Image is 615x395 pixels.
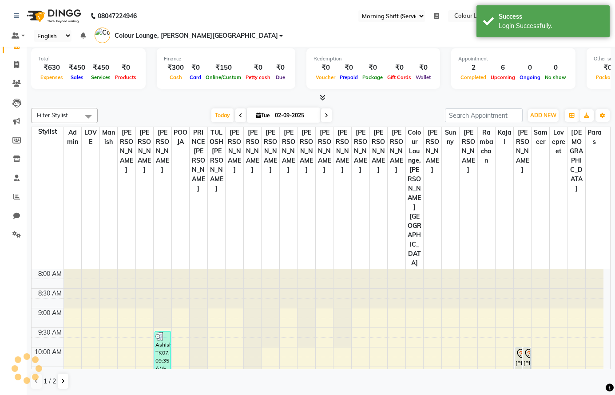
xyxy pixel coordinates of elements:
[488,63,517,73] div: 6
[543,63,568,73] div: 0
[496,127,513,148] span: Kajal
[388,127,405,176] span: [PERSON_NAME]
[36,328,63,337] div: 9:30 AM
[385,63,413,73] div: ₹0
[187,63,203,73] div: ₹0
[164,55,288,63] div: Finance
[543,74,568,80] span: No show
[115,31,278,40] span: Colour Lounge, [PERSON_NAME][GEOGRAPHIC_DATA]
[406,127,424,269] span: Colour Lounge, [PERSON_NAME][GEOGRAPHIC_DATA]
[36,269,63,279] div: 8:00 AM
[488,74,517,80] span: Upcoming
[38,63,65,73] div: ₹630
[460,127,477,176] span: [PERSON_NAME]
[23,4,83,28] img: logo
[190,127,207,194] span: PRINCE [PERSON_NAME]
[313,63,337,73] div: ₹0
[360,63,385,73] div: ₹0
[316,127,333,176] span: [PERSON_NAME]
[586,127,603,148] span: Paras
[164,63,187,73] div: ₹300
[413,74,433,80] span: Wallet
[98,4,137,28] b: 08047224946
[32,127,63,136] div: Stylist
[532,127,549,148] span: Sameer
[203,63,243,73] div: ₹150
[517,63,543,73] div: 0
[499,21,603,31] div: Login Successfully.
[100,127,118,148] span: Manish
[273,63,288,73] div: ₹0
[155,331,171,369] div: Ashish, TK07, 09:35 AM-10:35 AM, Hair [DEMOGRAPHIC_DATA] - Shave (₹100)
[95,28,110,43] img: Colour Lounge, Lawrence Road
[82,127,99,148] span: LOVE
[530,112,556,119] span: ADD NEW
[337,74,360,80] span: Prepaid
[37,112,68,119] span: Filter Stylist
[244,127,262,176] span: [PERSON_NAME]
[154,127,171,176] span: [PERSON_NAME]
[38,74,65,80] span: Expenses
[33,367,63,376] div: 10:30 AM
[36,308,63,318] div: 9:00 AM
[262,127,279,176] span: [PERSON_NAME]
[243,63,273,73] div: ₹0
[167,74,184,80] span: Cash
[458,55,568,63] div: Appointment
[36,289,63,298] div: 8:30 AM
[89,74,113,80] span: Services
[118,127,135,176] span: [PERSON_NAME]
[528,109,559,122] button: ADD NEW
[442,127,460,148] span: Sunny
[385,74,413,80] span: Gift Cards
[211,108,234,122] span: Today
[567,127,585,194] span: [DEMOGRAPHIC_DATA]
[172,127,190,148] span: POOJA
[523,348,530,386] div: [PERSON_NAME], TK04, 10:00 AM-11:00 AM, Hair [DEMOGRAPHIC_DATA] - Global Color Inoa-[DEMOGRAPHIC_...
[370,127,388,176] span: [PERSON_NAME]
[313,55,433,63] div: Redemption
[89,63,113,73] div: ₹450
[226,127,243,176] span: [PERSON_NAME]
[515,348,522,386] div: [PERSON_NAME], TK03, 10:00 AM-11:00 AM, Hair [DEMOGRAPHIC_DATA] - Global Color Inoa-[DEMOGRAPHIC_...
[65,63,89,73] div: ₹450
[313,74,337,80] span: Voucher
[514,127,532,176] span: [PERSON_NAME]
[254,112,272,119] span: Tue
[38,55,139,63] div: Total
[360,74,385,80] span: Package
[352,127,369,176] span: [PERSON_NAME]
[68,74,86,80] span: Sales
[413,63,433,73] div: ₹0
[458,63,488,73] div: 2
[187,74,203,80] span: Card
[333,127,351,176] span: [PERSON_NAME]
[424,127,441,176] span: [PERSON_NAME]
[458,74,488,80] span: Completed
[64,127,82,148] span: Admin
[243,74,273,80] span: Petty cash
[208,127,226,194] span: TULOSH [PERSON_NAME]
[298,127,315,176] span: [PERSON_NAME]
[550,127,567,157] span: Lovepreet
[272,109,317,122] input: 2025-09-02
[203,74,243,80] span: Online/Custom
[136,127,154,176] span: [PERSON_NAME]
[445,108,523,122] input: Search Appointment
[44,377,56,386] span: 1 / 2
[517,74,543,80] span: Ongoing
[274,74,287,80] span: Due
[478,127,496,166] span: Rambachan
[113,74,139,80] span: Products
[499,12,603,21] div: Success
[33,347,63,357] div: 10:00 AM
[280,127,298,176] span: [PERSON_NAME]
[113,63,139,73] div: ₹0
[337,63,360,73] div: ₹0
